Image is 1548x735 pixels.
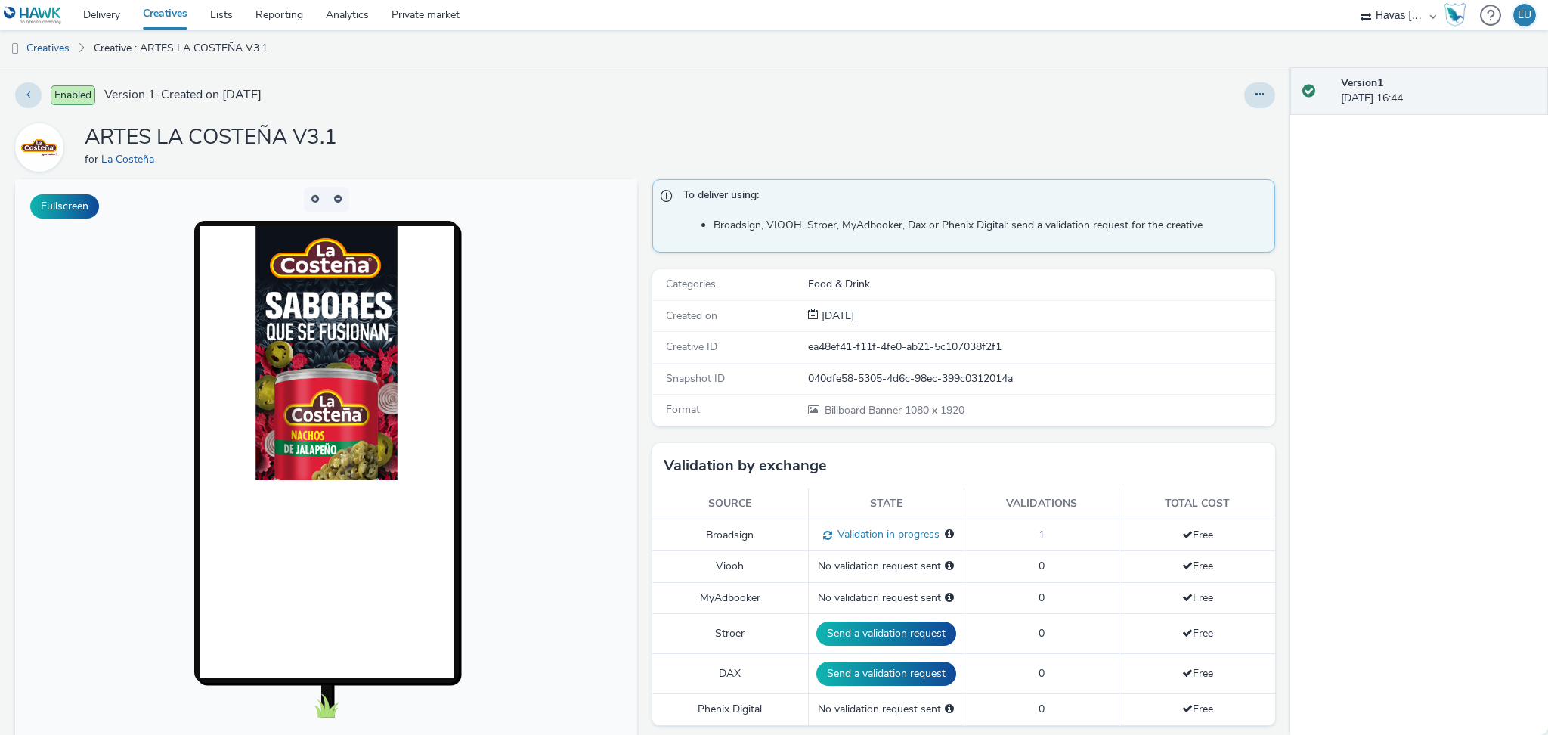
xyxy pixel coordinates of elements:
[30,194,99,219] button: Fullscreen
[819,309,854,324] div: Creation 15 October 2025, 16:44
[1039,591,1045,605] span: 0
[652,694,808,725] td: Phenix Digital
[666,277,716,291] span: Categories
[652,488,808,519] th: Source
[101,152,160,166] a: La Costeña
[683,188,1259,207] span: To deliver using:
[1039,528,1045,542] span: 1
[808,277,1274,292] div: Food & Drink
[666,371,725,386] span: Snapshot ID
[1341,76,1383,90] strong: Version 1
[652,582,808,613] td: MyAdbooker
[964,488,1119,519] th: Validations
[832,527,940,541] span: Validation in progress
[816,622,956,646] button: Send a validation request
[1182,591,1213,605] span: Free
[15,140,70,154] a: La Costeña
[808,371,1274,386] div: 040dfe58-5305-4d6c-98ec-399c0312014a
[823,403,964,417] span: 1080 x 1920
[808,340,1274,355] div: ea48ef41-f11f-4fe0-ab21-5c107038f2f1
[1182,666,1213,681] span: Free
[808,488,964,519] th: State
[85,123,337,152] h1: ARTES LA COSTEÑA V3.1
[652,614,808,654] td: Stroer
[85,152,101,166] span: for
[666,402,700,417] span: Format
[240,47,382,301] img: Advertisement preview
[1182,528,1213,542] span: Free
[666,309,717,323] span: Created on
[666,340,717,354] span: Creative ID
[1182,559,1213,573] span: Free
[664,454,827,477] h3: Validation by exchange
[17,126,61,169] img: La Costeña
[714,218,1266,233] li: Broadsign, VIOOH, Stroer, MyAdbooker, Dax or Phenix Digital: send a validation request for the cr...
[1039,559,1045,573] span: 0
[86,30,275,67] a: Creative : ARTES LA COSTEÑA V3.1
[1182,702,1213,716] span: Free
[1341,76,1536,107] div: [DATE] 16:44
[1182,626,1213,640] span: Free
[1119,488,1275,519] th: Total cost
[945,702,954,717] div: Please select a deal below and click on Send to send a validation request to Phenix Digital.
[819,309,854,323] span: [DATE]
[8,42,23,57] img: dooh
[4,6,62,25] img: undefined Logo
[1444,3,1472,27] a: Hawk Academy
[816,662,956,686] button: Send a validation request
[1039,702,1045,716] span: 0
[1039,626,1045,640] span: 0
[1518,4,1531,26] div: EU
[825,403,905,417] span: Billboard Banner
[652,551,808,582] td: Viooh
[652,519,808,551] td: Broadsign
[652,654,808,694] td: DAX
[816,702,956,717] div: No validation request sent
[945,559,954,574] div: Please select a deal below and click on Send to send a validation request to Viooh.
[104,86,262,104] span: Version 1 - Created on [DATE]
[816,591,956,606] div: No validation request sent
[945,591,954,606] div: Please select a deal below and click on Send to send a validation request to MyAdbooker.
[1444,3,1466,27] img: Hawk Academy
[1039,666,1045,681] span: 0
[816,559,956,574] div: No validation request sent
[51,85,95,105] span: Enabled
